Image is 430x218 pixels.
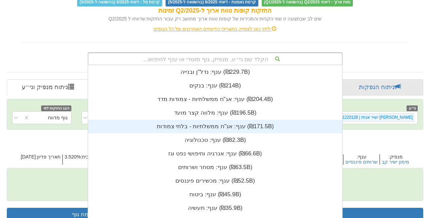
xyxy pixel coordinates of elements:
[343,154,379,165] h5: ענף :
[41,105,71,111] span: הצג החזקות לפי
[345,160,378,165] button: שרותים פיננסיים
[88,79,342,93] div: ענף: ‏בנקים ‎(₪214B)‎
[88,147,342,161] div: ענף: ‏אנרגיה וחיפושי נפט וגז ‎(₪66.6B)‎
[88,188,342,201] div: ענף: ‏ביטוח ‎(₪45.9B)‎
[12,212,205,218] h3: קניות ומכירות בולטות ברמת גוף
[88,93,342,106] div: ענף: ‏אג"ח ממשלתיות - צמודות מדד ‎(₪204.4B)‎
[21,6,409,15] div: החזקות קופות טווח ארוך ל-Q2/2025 זמינות
[48,114,68,121] div: גוף מדווח
[407,105,418,111] span: ני״ע
[62,154,94,165] h5: ריבית : 3.520%
[382,160,409,165] button: מימון ישיר קב
[19,154,62,165] h5: תאריך פדיון : [DATE]
[88,120,342,133] div: ענף: ‏אג"ח ממשלתיות - בלתי צמודות ‎(₪171.5B)‎
[88,53,342,65] div: הקלד שם ני״ע, מנפיק, גוף מוסדי או ענף לחיפוש...
[320,114,414,121] div: [PERSON_NAME] ישיר אגחז | 1220128 (₪244.1M)
[88,161,342,174] div: ענף: ‏מסחר ושרותים ‎(₪63.5B)‎
[21,15,409,22] div: שים לב שבתצוגה זו שווי הקניות והמכירות של קופות טווח ארוך מחושב רק עבור החזקות שדווחו ל Q2/2025
[379,154,411,165] h5: מנפיק :
[88,65,342,79] div: ענף: ‏נדל"ן ובנייה ‎(₪229.7B)‎
[88,201,342,215] div: ענף: ‏תעשיה ‎(₪35.9B)‎
[88,174,342,188] div: ענף: ‏מכשירים פיננסים ‎(₪52.5B)‎
[7,136,423,148] h2: [PERSON_NAME] ישיר אגחז | 1220128 - ניתוח ני״ע
[88,106,342,120] div: ענף: ‏מלווה קצר מועד ‎(₪196.5B)‎
[88,133,342,147] div: ענף: ‏טכנולוגיה ‎(₪82.3B)‎
[337,79,423,96] a: ניתוח הנפקות
[16,26,414,32] div: לחץ כאן לצפייה בתאריכי הדיווחים האחרונים של כל הגופים
[7,79,89,96] a: ניתוח מנפיק וני״ע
